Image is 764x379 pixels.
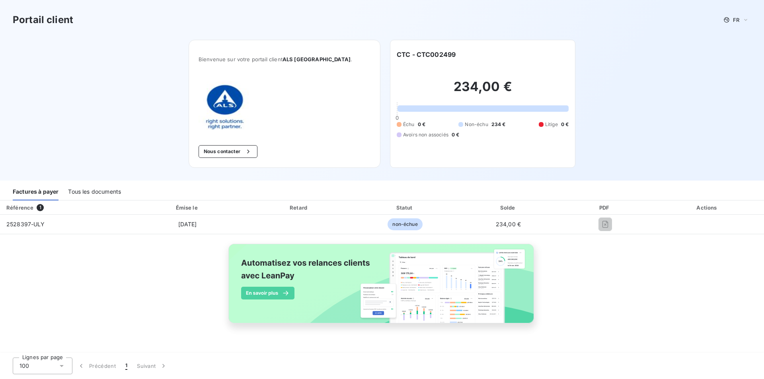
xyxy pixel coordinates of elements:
span: 0 [396,115,399,121]
span: FR [733,17,739,23]
div: Tous les documents [68,184,121,200]
div: Factures à payer [13,184,58,200]
img: Company logo [199,82,249,132]
span: Échu [403,121,415,128]
span: 0 € [418,121,425,128]
button: Nous contacter [199,145,257,158]
span: 234,00 € [496,221,521,227]
div: Solde [459,204,557,212]
span: Avoirs non associés [403,131,448,138]
h6: CTC - CTC002499 [397,50,456,59]
h3: Portail client [13,13,73,27]
span: 1 [125,362,127,370]
button: Précédent [72,358,121,374]
span: 100 [19,362,29,370]
img: banner [221,239,543,337]
span: Non-échu [465,121,488,128]
span: 234 € [491,121,506,128]
span: Litige [545,121,558,128]
span: ALS [GEOGRAPHIC_DATA] [283,56,351,62]
button: Suivant [132,358,172,374]
h2: 234,00 € [397,79,569,103]
div: Émise le [131,204,244,212]
span: 0 € [452,131,459,138]
div: Statut [355,204,456,212]
div: PDF [561,204,649,212]
div: Actions [653,204,762,212]
span: 1 [37,204,44,211]
span: Bienvenue sur votre portail client . [199,56,370,62]
button: 1 [121,358,132,374]
span: 2528397-ULY [6,221,45,227]
span: [DATE] [178,221,197,227]
div: Retard [248,204,351,212]
div: Référence [6,204,33,211]
span: 0 € [561,121,569,128]
span: non-échue [388,218,422,230]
